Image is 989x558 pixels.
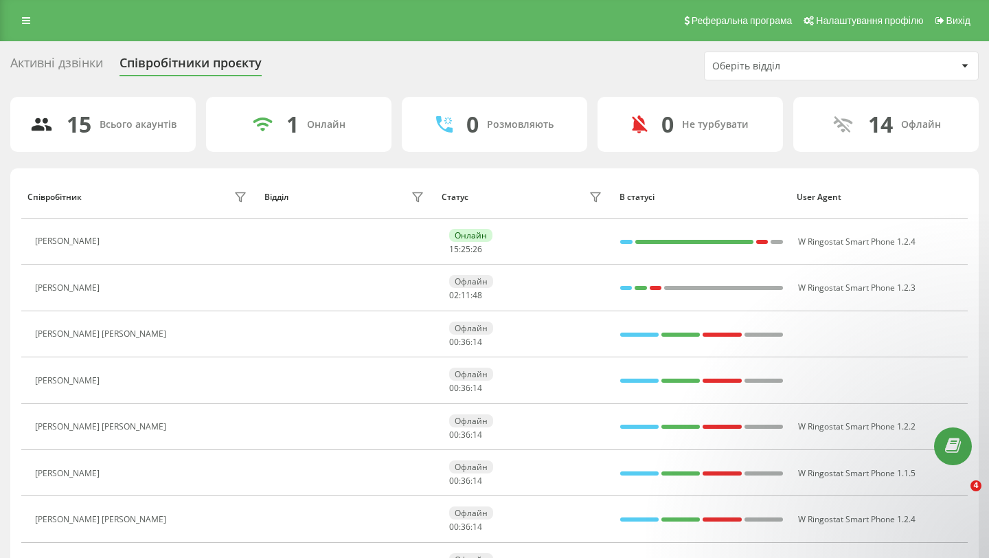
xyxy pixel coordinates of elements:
[473,475,482,487] span: 14
[449,229,492,242] div: Онлайн
[35,283,103,293] div: [PERSON_NAME]
[712,60,876,72] div: Оберіть відділ
[619,192,784,202] div: В статусі
[449,460,493,473] div: Офлайн
[487,119,554,131] div: Розмовляють
[449,336,459,348] span: 00
[35,329,170,339] div: [PERSON_NAME] [PERSON_NAME]
[35,236,103,246] div: [PERSON_NAME]
[970,480,981,491] span: 4
[473,521,482,533] span: 14
[798,236,916,247] span: W Ringostat Smart Phone 1.2.4
[120,56,262,77] div: Співробітники проєкту
[449,382,459,394] span: 00
[286,111,299,137] div: 1
[307,119,345,131] div: Онлайн
[449,243,459,255] span: 15
[942,480,975,513] iframe: Intercom live chat
[461,429,470,440] span: 36
[449,245,482,254] div: : :
[449,291,482,300] div: : :
[264,192,288,202] div: Відділ
[461,243,470,255] span: 25
[449,337,482,347] div: : :
[461,289,470,301] span: 11
[449,414,493,427] div: Офлайн
[449,475,459,487] span: 00
[868,111,893,137] div: 14
[473,336,482,348] span: 14
[682,119,749,131] div: Не турбувати
[473,289,482,301] span: 48
[449,429,459,440] span: 00
[449,275,493,288] div: Офлайн
[449,430,482,440] div: : :
[449,476,482,486] div: : :
[35,376,103,386] div: [PERSON_NAME]
[449,322,493,335] div: Офлайн
[816,15,923,26] span: Налаштування профілю
[449,383,482,393] div: : :
[67,111,91,137] div: 15
[461,336,470,348] span: 36
[10,56,103,77] div: Активні дзвінки
[100,119,177,131] div: Всього акаунтів
[35,422,170,432] div: [PERSON_NAME] [PERSON_NAME]
[449,506,493,520] div: Офлайн
[461,382,470,394] span: 36
[473,243,482,255] span: 26
[798,282,916,293] span: W Ringostat Smart Phone 1.2.3
[461,475,470,487] span: 36
[35,515,170,524] div: [PERSON_NAME] [PERSON_NAME]
[442,192,468,202] div: Статус
[35,469,103,478] div: [PERSON_NAME]
[946,15,970,26] span: Вихід
[901,119,941,131] div: Офлайн
[27,192,82,202] div: Співробітник
[461,521,470,533] span: 36
[449,289,459,301] span: 02
[449,521,459,533] span: 00
[661,111,674,137] div: 0
[466,111,479,137] div: 0
[797,192,962,202] div: User Agent
[692,15,793,26] span: Реферальна програма
[449,368,493,381] div: Офлайн
[449,522,482,532] div: : :
[473,382,482,394] span: 14
[473,429,482,440] span: 14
